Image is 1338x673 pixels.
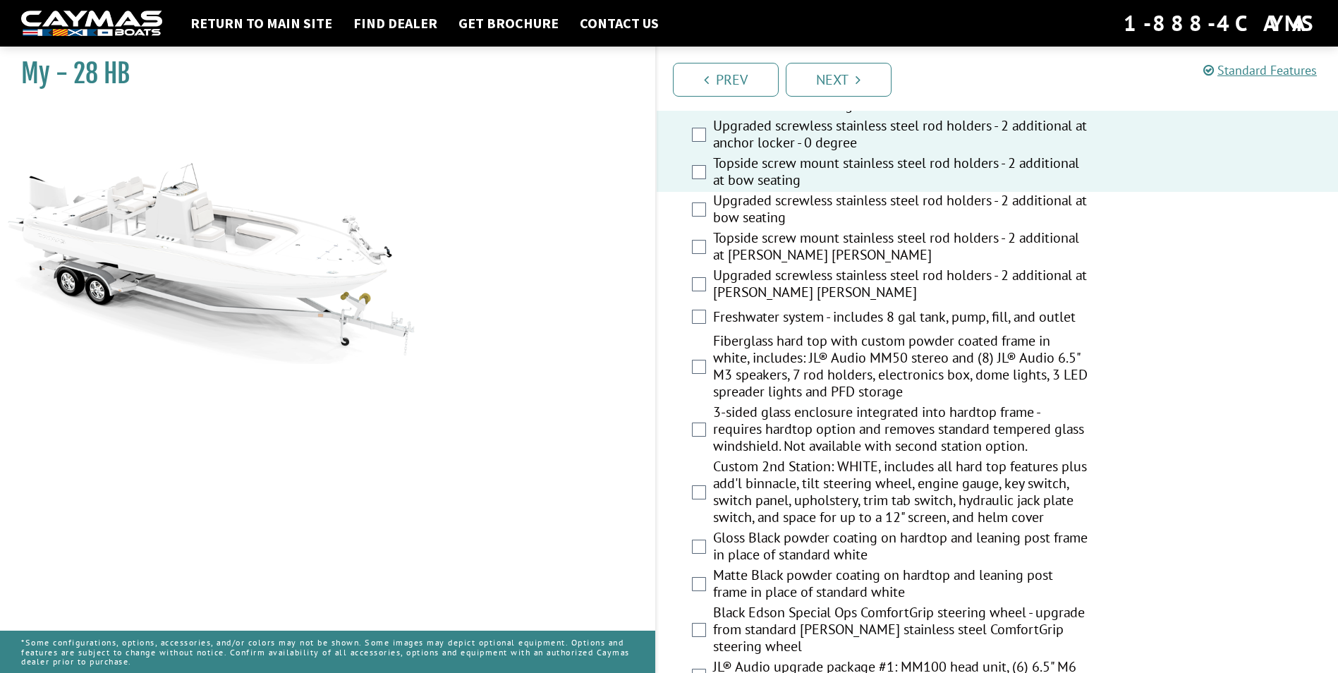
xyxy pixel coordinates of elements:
p: *Some configurations, options, accessories, and/or colors may not be shown. Some images may depic... [21,631,634,673]
label: Custom 2nd Station: WHITE, includes all hard top features plus add'l binnacle, tilt steering whee... [713,458,1088,529]
label: Topside screw mount stainless steel rod holders - 2 additional at bow seating [713,154,1088,192]
label: Black Edson Special Ops ComfortGrip steering wheel - upgrade from standard [PERSON_NAME] stainles... [713,604,1088,658]
a: Get Brochure [451,14,566,32]
a: Next [786,63,892,97]
label: Upgraded screwless stainless steel rod holders - 2 additional at bow seating [713,192,1088,229]
a: Contact Us [573,14,666,32]
a: Return to main site [183,14,339,32]
img: white-logo-c9c8dbefe5ff5ceceb0f0178aa75bf4bb51f6bca0971e226c86eb53dfe498488.png [21,11,162,37]
label: Fiberglass hard top with custom powder coated frame in white, includes: JL® Audio MM50 stereo and... [713,332,1088,404]
div: 1-888-4CAYMAS [1124,8,1317,39]
a: Prev [673,63,779,97]
label: Topside screw mount stainless steel rod holders - 2 additional at [PERSON_NAME] [PERSON_NAME] [713,229,1088,267]
label: Matte Black powder coating on hardtop and leaning post frame in place of standard white [713,566,1088,604]
label: 3-sided glass enclosure integrated into hardtop frame - requires hardtop option and removes stand... [713,404,1088,458]
a: Find Dealer [346,14,444,32]
label: Gloss Black powder coating on hardtop and leaning post frame in place of standard white [713,529,1088,566]
h1: My - 28 HB [21,58,620,90]
label: Upgraded screwless stainless steel rod holders - 2 additional at anchor locker - 0 degree [713,117,1088,154]
label: Upgraded screwless stainless steel rod holders - 2 additional at [PERSON_NAME] [PERSON_NAME] [713,267,1088,304]
label: Freshwater system - includes 8 gal tank, pump, fill, and outlet [713,308,1088,329]
a: Standard Features [1203,62,1317,78]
